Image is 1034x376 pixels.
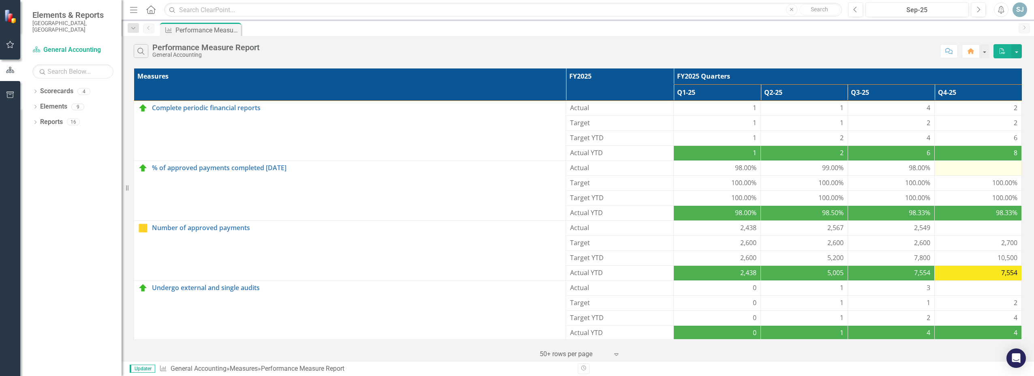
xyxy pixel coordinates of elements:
span: 2,438 [740,223,756,233]
td: Double-Click to Edit [761,160,848,175]
span: Actual [570,163,669,173]
span: 1 [840,283,844,293]
div: Performance Measure Report [152,43,260,52]
span: 2,700 [1001,238,1017,248]
td: Double-Click to Edit Right Click for Context Menu [134,100,566,160]
span: Target YTD [570,133,669,143]
span: 8 [1014,148,1017,158]
a: General Accounting [171,365,226,372]
span: 1 [840,313,844,323]
div: 9 [71,103,84,110]
td: Double-Click to Edit [761,175,848,190]
td: Double-Click to Edit [935,220,1022,235]
a: Undergo external and single audits [152,284,562,292]
a: Scorecards [40,87,73,96]
img: On Track (80% or higher) [138,283,148,293]
span: Actual YTD [570,268,669,278]
div: Open Intercom Messenger [1006,348,1026,368]
button: Sep-25 [865,2,969,17]
div: Performance Measure Report [261,365,344,372]
span: 100.00% [905,193,930,203]
span: 1 [753,133,756,143]
span: 5,005 [827,268,844,278]
span: 1 [840,118,844,128]
span: 98.33% [909,208,930,218]
span: 100.00% [731,178,756,188]
td: Double-Click to Edit Right Click for Context Menu [134,160,566,220]
span: 100.00% [818,193,844,203]
div: General Accounting [152,52,260,58]
img: ClearPoint Strategy [4,9,18,23]
td: Double-Click to Edit [761,100,848,115]
td: Double-Click to Edit Right Click for Context Menu [134,220,566,280]
a: Number of approved payments [152,224,562,232]
td: Double-Click to Edit [848,235,935,250]
span: 1 [753,103,756,113]
span: Actual [570,283,669,293]
a: Complete periodic financial reports [152,105,562,112]
span: 0 [753,328,756,338]
span: 2 [1014,103,1017,113]
span: Actual YTD [570,208,669,218]
span: 4 [927,328,930,338]
span: 98.00% [735,163,756,173]
div: 16 [67,119,80,126]
span: 98.00% [909,163,930,173]
span: 99.00% [822,163,844,173]
td: Double-Click to Edit [674,100,761,115]
div: Sep-25 [868,5,966,15]
td: Double-Click to Edit [935,295,1022,310]
td: Double-Click to Edit [761,115,848,130]
span: 0 [753,313,756,323]
td: Double-Click to Edit [674,280,761,295]
span: 4 [1014,313,1017,323]
td: Double-Click to Edit [935,175,1022,190]
img: In Progress [138,223,148,233]
input: Search Below... [32,64,113,79]
a: % of approved payments completed [DATE] [152,164,562,172]
td: Double-Click to Edit [761,235,848,250]
td: Double-Click to Edit [935,160,1022,175]
span: 98.50% [822,208,844,218]
td: Double-Click to Edit [674,115,761,130]
span: 7,554 [914,268,930,278]
td: Double-Click to Edit [674,175,761,190]
span: 100.00% [992,178,1017,188]
td: Double-Click to Edit [674,235,761,250]
span: 98.33% [996,208,1017,218]
span: Actual [570,223,669,233]
td: Double-Click to Edit [848,295,935,310]
span: 2,600 [740,238,756,248]
td: Double-Click to Edit Right Click for Context Menu [134,280,566,340]
span: Target [570,238,669,248]
td: Double-Click to Edit [848,220,935,235]
img: On Track (80% or higher) [138,103,148,113]
td: Double-Click to Edit [935,235,1022,250]
span: 100.00% [818,178,844,188]
div: 4 [77,88,90,95]
img: On Track (80% or higher) [138,163,148,173]
td: Double-Click to Edit [848,175,935,190]
div: Performance Measure Report [175,25,239,35]
span: 1 [840,103,844,113]
td: Double-Click to Edit [674,295,761,310]
span: 100.00% [731,193,756,203]
span: 1 [753,118,756,128]
span: Target [570,298,669,308]
td: Double-Click to Edit [848,280,935,295]
td: Double-Click to Edit [674,220,761,235]
span: 2 [927,118,930,128]
span: 1 [753,148,756,158]
span: 2 [1014,118,1017,128]
span: 7,554 [1001,268,1017,278]
a: Reports [40,117,63,127]
td: Double-Click to Edit [761,295,848,310]
span: 4 [927,133,930,143]
span: 2,567 [827,223,844,233]
td: Double-Click to Edit [935,280,1022,295]
td: Double-Click to Edit [935,115,1022,130]
span: 1 [840,328,844,338]
span: Target YTD [570,313,669,323]
span: 7,800 [914,253,930,263]
span: 4 [1014,328,1017,338]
